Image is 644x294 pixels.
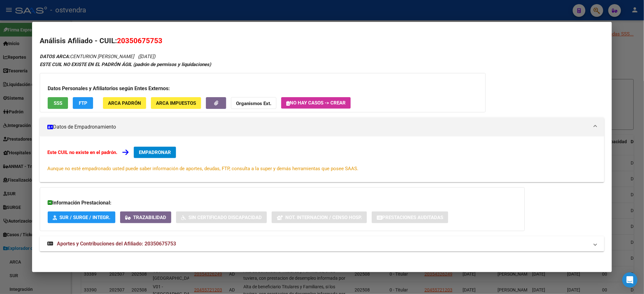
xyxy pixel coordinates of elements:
span: Not. Internacion / Censo Hosp. [285,215,362,220]
h2: Análisis Afiliado - CUIL: [40,36,604,46]
button: No hay casos -> Crear [281,97,351,109]
span: ([DATE]) [138,54,155,59]
span: SSS [54,100,62,106]
button: SUR / SURGE / INTEGR. [48,211,115,223]
button: Prestaciones Auditadas [372,211,448,223]
div: Datos de Empadronamiento [40,137,604,182]
mat-expansion-panel-header: Aportes y Contribuciones del Afiliado: 20350675753 [40,236,604,251]
h3: Datos Personales y Afiliatorios según Entes Externos: [48,85,478,92]
div: Open Intercom Messenger [622,272,638,288]
h3: Información Prestacional: [48,199,517,207]
span: No hay casos -> Crear [286,100,346,106]
span: ARCA Impuestos [156,100,196,106]
button: SSS [48,97,68,109]
button: FTP [73,97,93,109]
strong: ESTE CUIL NO EXISTE EN EL PADRÓN ÁGIL (padrón de permisos y liquidaciones) [40,62,211,67]
span: FTP [79,100,87,106]
mat-expansion-panel-header: Datos de Empadronamiento [40,117,604,137]
button: Trazabilidad [120,211,171,223]
button: ARCA Impuestos [151,97,201,109]
span: Aportes y Contribuciones del Afiliado: 20350675753 [57,241,176,247]
span: ARCA Padrón [108,100,141,106]
button: Sin Certificado Discapacidad [176,211,267,223]
strong: Organismos Ext. [236,101,271,106]
span: CENTURION [PERSON_NAME] [40,54,134,59]
span: Trazabilidad [133,215,166,220]
span: EMPADRONAR [139,150,171,155]
strong: DATOS ARCA: [40,54,70,59]
strong: Este CUIL no existe en el padrón. [47,150,117,155]
button: ARCA Padrón [103,97,146,109]
button: Organismos Ext. [231,97,276,109]
span: Sin Certificado Discapacidad [188,215,262,220]
span: 20350675753 [117,37,162,45]
button: EMPADRONAR [134,147,176,158]
span: SUR / SURGE / INTEGR. [59,215,110,220]
span: Prestaciones Auditadas [382,215,443,220]
mat-panel-title: Datos de Empadronamiento [47,123,589,131]
span: Aunque no esté empadronado usted puede saber información de aportes, deudas, FTP, consulta a la s... [47,166,358,171]
button: Not. Internacion / Censo Hosp. [272,211,367,223]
